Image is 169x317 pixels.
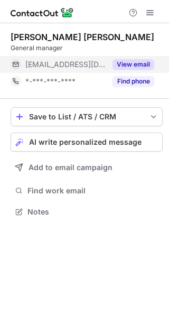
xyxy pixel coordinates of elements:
[29,113,144,121] div: Save to List / ATS / CRM
[29,163,112,172] span: Add to email campaign
[11,43,163,53] div: General manager
[27,207,158,217] span: Notes
[11,32,154,42] div: [PERSON_NAME] [PERSON_NAME]
[11,158,163,177] button: Add to email campaign
[11,204,163,219] button: Notes
[27,186,158,195] span: Find work email
[112,59,154,70] button: Reveal Button
[11,107,163,126] button: save-profile-one-click
[11,183,163,198] button: Find work email
[112,76,154,87] button: Reveal Button
[11,6,74,19] img: ContactOut v5.3.10
[29,138,142,146] span: AI write personalized message
[11,133,163,152] button: AI write personalized message
[25,60,106,69] span: [EMAIL_ADDRESS][DOMAIN_NAME]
